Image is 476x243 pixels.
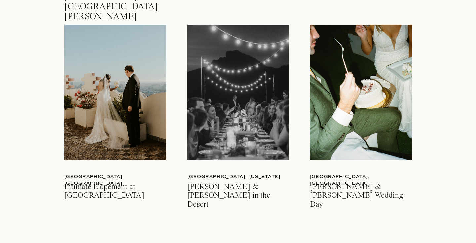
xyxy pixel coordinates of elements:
[64,173,170,180] a: [GEOGRAPHIC_DATA], [GEOGRAPHIC_DATA]
[310,183,414,200] a: [PERSON_NAME] & [PERSON_NAME] Wedding Day
[187,183,291,200] a: [PERSON_NAME] & [PERSON_NAME] in the Desert
[310,173,416,180] a: [GEOGRAPHIC_DATA], [GEOGRAPHIC_DATA]
[64,183,168,200] a: Intimate Elopement at [GEOGRAPHIC_DATA]
[187,173,293,180] a: [GEOGRAPHIC_DATA], [US_STATE]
